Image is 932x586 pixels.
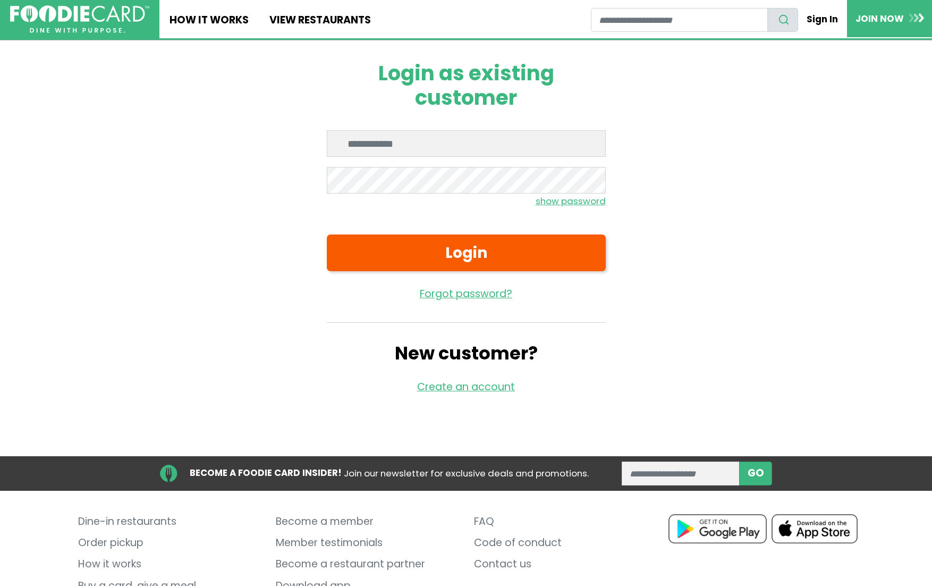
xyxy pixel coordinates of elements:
[798,7,847,31] a: Sign In
[536,195,606,207] small: show password
[276,554,458,575] a: Become a restaurant partner
[276,532,458,554] a: Member testimonials
[474,511,656,532] a: FAQ
[591,8,768,32] input: restaurant search
[767,8,798,32] button: search
[327,61,606,110] h1: Login as existing customer
[190,466,342,479] strong: BECOME A FOODIE CARD INSIDER!
[78,532,260,554] a: Order pickup
[474,554,656,575] a: Contact us
[622,462,740,485] input: enter email address
[10,5,149,34] img: FoodieCard; Eat, Drink, Save, Donate
[474,532,656,554] a: Code of conduct
[739,462,772,485] button: subscribe
[78,511,260,532] a: Dine-in restaurants
[327,343,606,364] h2: New customer?
[344,467,589,480] span: Join our newsletter for exclusive deals and promotions.
[417,380,515,394] a: Create an account
[327,287,606,302] a: Forgot password?
[327,235,606,271] button: Login
[78,554,260,575] a: How it works
[276,511,458,532] a: Become a member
